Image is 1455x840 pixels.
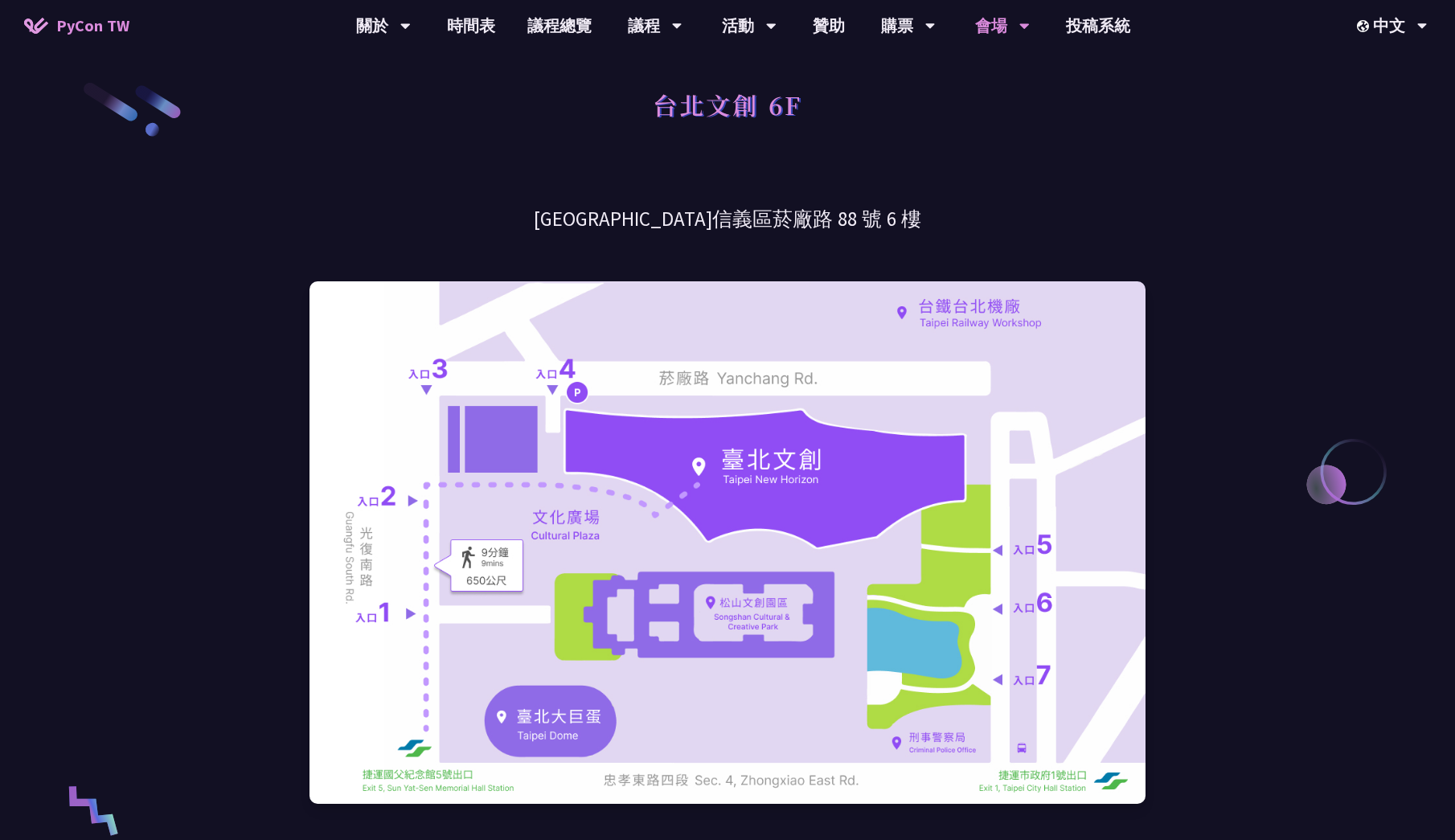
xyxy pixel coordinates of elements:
span: PyCon TW [56,14,129,38]
img: Locale Icon [1357,20,1373,32]
h1: 台北文創 6F [653,80,802,129]
img: Home icon of PyCon TW 2025 [24,18,48,34]
h3: [GEOGRAPHIC_DATA]信義區菸廠路 88 號 6 樓 [309,205,1146,233]
a: PyCon TW [8,6,145,46]
img: 會場地圖 [309,281,1146,804]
